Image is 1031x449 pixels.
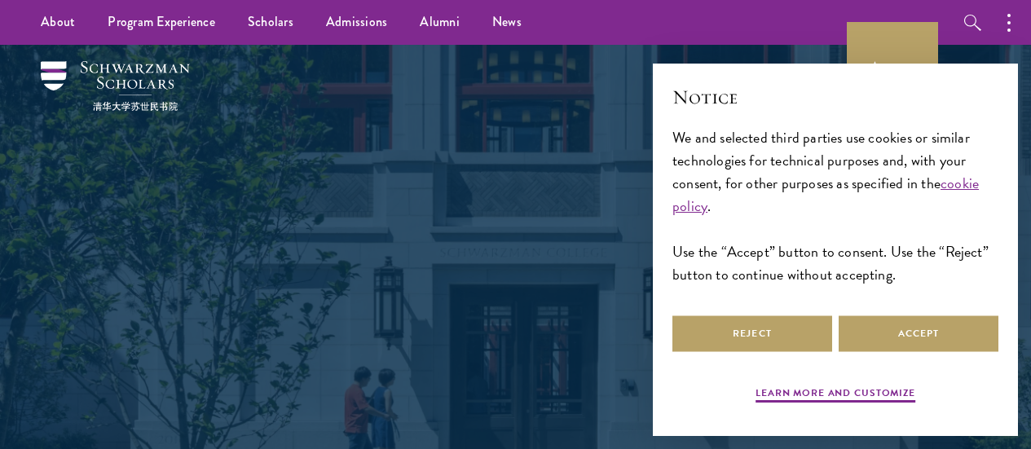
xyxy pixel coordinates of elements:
button: Accept [839,315,998,352]
button: Reject [672,315,832,352]
a: cookie policy [672,172,979,217]
img: Schwarzman Scholars [41,61,190,111]
div: We and selected third parties use cookies or similar technologies for technical purposes and, wit... [672,126,998,287]
h2: Notice [672,83,998,111]
a: Apply [847,22,938,113]
button: Learn more and customize [756,385,915,405]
